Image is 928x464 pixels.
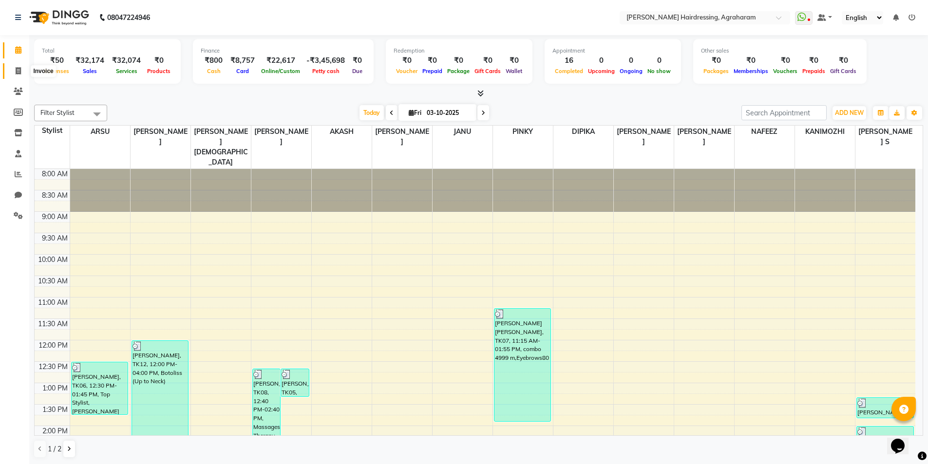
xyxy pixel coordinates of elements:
span: [PERSON_NAME] [614,126,674,148]
div: Redemption [394,47,525,55]
span: Memberships [731,68,771,74]
span: PINKY [493,126,553,138]
div: -₹3,45,698 [303,55,349,66]
span: Upcoming [586,68,617,74]
div: ₹0 [145,55,173,66]
input: Search Appointment [741,105,827,120]
span: Ongoing [617,68,645,74]
div: ₹0 [349,55,366,66]
div: Invoice [31,65,56,77]
span: ARSU [70,126,130,138]
span: [PERSON_NAME][DEMOGRAPHIC_DATA] [191,126,251,168]
span: Packages [701,68,731,74]
span: [PERSON_NAME] [131,126,190,148]
div: 8:30 AM [40,190,70,201]
div: 9:00 AM [40,212,70,222]
span: AKASH [312,126,372,138]
span: No show [645,68,673,74]
div: 12:00 PM [37,340,70,351]
span: Wallet [503,68,525,74]
div: 2:00 PM [40,426,70,436]
div: [PERSON_NAME], TK05, 12:40 PM-01:20 PM, Senior Stylist [281,369,309,396]
div: 10:30 AM [36,276,70,286]
div: ₹0 [420,55,445,66]
div: ₹0 [828,55,859,66]
div: Other sales [701,47,859,55]
div: ₹0 [701,55,731,66]
div: ₹0 [503,55,525,66]
div: 9:30 AM [40,233,70,243]
div: ₹0 [394,55,420,66]
span: Package [445,68,472,74]
input: 2025-10-03 [424,106,473,120]
span: 1 / 2 [48,444,61,454]
span: NAFEEZ [735,126,795,138]
span: Prepaid [420,68,445,74]
button: ADD NEW [833,106,866,120]
div: ₹0 [731,55,771,66]
div: ₹32,074 [108,55,145,66]
div: [PERSON_NAME], TK06, 12:30 PM-01:45 PM, Top Stylist,[PERSON_NAME] Shape-Up250 [72,362,128,414]
div: ₹0 [771,55,800,66]
span: [PERSON_NAME] [251,126,311,148]
div: [PERSON_NAME], TK08, 12:40 PM-02:40 PM, MassagesSwedish Therapy (90 Mins),Regular Shave150 [253,369,281,453]
div: Finance [201,47,366,55]
span: Card [234,68,251,74]
span: JANU [433,126,492,138]
span: [PERSON_NAME] [372,126,432,148]
div: 12:30 PM [37,362,70,372]
div: ₹50 [42,55,72,66]
div: 10:00 AM [36,255,70,265]
span: Prepaids [800,68,828,74]
span: Sales [80,68,99,74]
span: Due [350,68,365,74]
div: [PERSON_NAME] [PERSON_NAME], TK07, 11:15 AM-01:55 PM, combo 4999 m,Eyebrows80 [494,309,551,421]
span: Completed [552,68,586,74]
div: 11:30 AM [36,319,70,329]
span: Vouchers [771,68,800,74]
div: ₹8,757 [227,55,259,66]
span: [PERSON_NAME] [674,126,734,148]
span: KANIMOZHI [795,126,855,138]
span: DIPIKA [553,126,613,138]
span: Gift Cards [472,68,503,74]
span: ADD NEW [835,109,864,116]
div: ₹0 [800,55,828,66]
div: 11:00 AM [36,297,70,308]
div: [PERSON_NAME], TK05, 01:20 PM-01:50 PM, Deep Conditioning700 [857,398,913,418]
div: Appointment [552,47,673,55]
span: [PERSON_NAME] S [855,126,916,148]
span: Products [145,68,173,74]
span: Filter Stylist [40,109,75,116]
span: Cash [205,68,223,74]
div: 1:30 PM [40,405,70,415]
div: 0 [586,55,617,66]
b: 08047224946 [107,4,150,31]
div: 0 [617,55,645,66]
span: Online/Custom [259,68,303,74]
div: 16 [552,55,586,66]
span: Voucher [394,68,420,74]
div: ₹800 [201,55,227,66]
div: Stylist [35,126,70,136]
div: ₹0 [472,55,503,66]
img: logo [25,4,92,31]
div: 1:00 PM [40,383,70,393]
div: ₹22,617 [259,55,303,66]
div: Total [42,47,173,55]
div: ₹0 [445,55,472,66]
span: Petty cash [310,68,342,74]
span: Today [360,105,384,120]
span: Fri [406,109,424,116]
span: Gift Cards [828,68,859,74]
iframe: chat widget [887,425,918,454]
div: 0 [645,55,673,66]
span: Services [114,68,140,74]
div: 8:00 AM [40,169,70,179]
div: ₹32,174 [72,55,108,66]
